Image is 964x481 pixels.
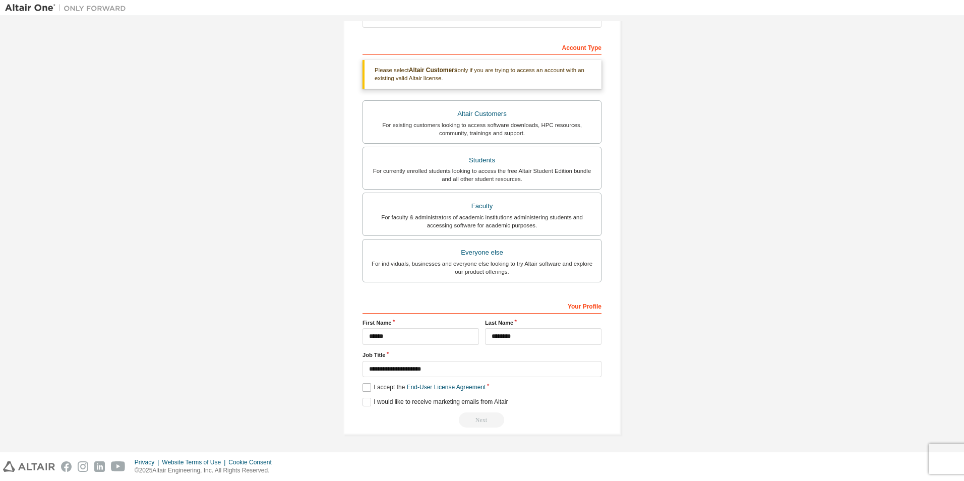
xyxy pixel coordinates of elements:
label: I accept the [363,383,486,392]
a: End-User License Agreement [407,384,486,391]
label: First Name [363,319,479,327]
div: Cookie Consent [228,458,277,466]
div: Students [369,153,595,167]
img: altair_logo.svg [3,461,55,472]
div: For individuals, businesses and everyone else looking to try Altair software and explore our prod... [369,260,595,276]
img: linkedin.svg [94,461,105,472]
label: I would like to receive marketing emails from Altair [363,398,508,406]
div: Read and acccept EULA to continue [363,412,601,428]
b: Altair Customers [409,67,458,74]
div: Please select only if you are trying to access an account with an existing valid Altair license. [363,60,601,89]
div: Privacy [135,458,162,466]
div: For existing customers looking to access software downloads, HPC resources, community, trainings ... [369,121,595,137]
label: Job Title [363,351,601,359]
div: For faculty & administrators of academic institutions administering students and accessing softwa... [369,213,595,229]
div: Account Type [363,39,601,55]
img: facebook.svg [61,461,72,472]
img: youtube.svg [111,461,126,472]
div: Faculty [369,199,595,213]
div: Altair Customers [369,107,595,121]
div: Your Profile [363,297,601,314]
div: Website Terms of Use [162,458,228,466]
img: instagram.svg [78,461,88,472]
label: Last Name [485,319,601,327]
p: © 2025 Altair Engineering, Inc. All Rights Reserved. [135,466,278,475]
img: Altair One [5,3,131,13]
div: Everyone else [369,246,595,260]
div: For currently enrolled students looking to access the free Altair Student Edition bundle and all ... [369,167,595,183]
